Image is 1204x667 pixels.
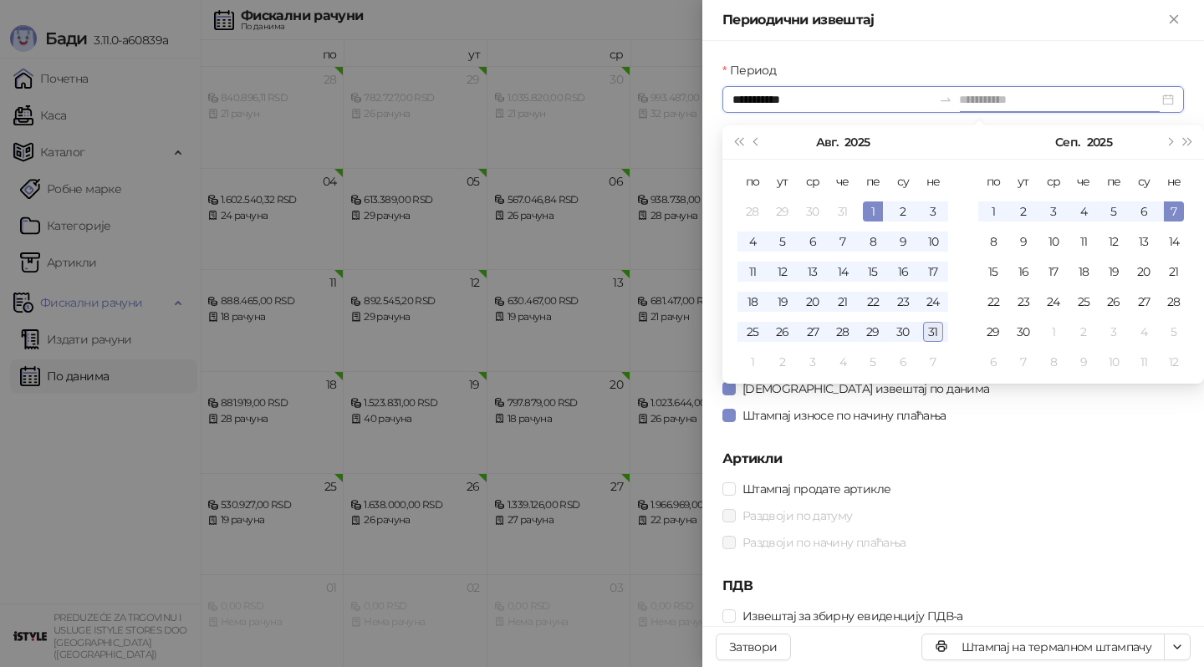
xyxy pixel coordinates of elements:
div: 19 [773,292,793,312]
div: 11 [1134,352,1154,372]
td: 2025-09-06 [1129,196,1159,227]
div: 11 [1074,232,1094,252]
td: 2025-08-09 [888,227,918,257]
td: 2025-09-17 [1038,257,1069,287]
div: 29 [863,322,883,342]
td: 2025-08-06 [798,227,828,257]
td: 2025-09-07 [918,347,948,377]
div: 30 [1013,322,1033,342]
td: 2025-10-03 [1099,317,1129,347]
label: Период [722,61,786,79]
span: to [939,93,952,106]
div: 1 [742,352,763,372]
div: 22 [983,292,1003,312]
div: 13 [803,262,823,282]
th: по [978,166,1008,196]
td: 2025-09-05 [858,347,888,377]
td: 2025-10-06 [978,347,1008,377]
td: 2025-08-26 [768,317,798,347]
td: 2025-09-11 [1069,227,1099,257]
td: 2025-08-01 [858,196,888,227]
td: 2025-08-13 [798,257,828,287]
th: су [1129,166,1159,196]
td: 2025-09-02 [1008,196,1038,227]
td: 2025-09-10 [1038,227,1069,257]
div: 26 [1104,292,1124,312]
button: Затвори [716,634,791,660]
td: 2025-08-23 [888,287,918,317]
div: 7 [1013,352,1033,372]
div: 2 [1074,322,1094,342]
td: 2025-07-30 [798,196,828,227]
div: Периодични извештај [722,10,1164,30]
td: 2025-09-21 [1159,257,1189,287]
div: 7 [833,232,853,252]
div: 3 [803,352,823,372]
div: 17 [1043,262,1064,282]
td: 2025-10-02 [1069,317,1099,347]
span: Штампај продате артикле [736,480,897,498]
div: 27 [1134,292,1154,312]
div: 28 [742,201,763,221]
th: ср [798,166,828,196]
td: 2025-08-17 [918,257,948,287]
div: 6 [983,352,1003,372]
td: 2025-09-29 [978,317,1008,347]
th: по [737,166,768,196]
div: 8 [983,232,1003,252]
td: 2025-08-16 [888,257,918,287]
td: 2025-08-11 [737,257,768,287]
div: 18 [742,292,763,312]
div: 23 [1013,292,1033,312]
div: 25 [1074,292,1094,312]
div: 24 [923,292,943,312]
div: 5 [773,232,793,252]
div: 20 [1134,262,1154,282]
td: 2025-10-11 [1129,347,1159,377]
td: 2025-09-05 [1099,196,1129,227]
input: Период [732,90,932,109]
td: 2025-08-02 [888,196,918,227]
button: Претходни месец (PageUp) [747,125,766,159]
h5: Артикли [722,449,1184,469]
td: 2025-09-04 [828,347,858,377]
div: 5 [1104,201,1124,221]
td: 2025-07-28 [737,196,768,227]
td: 2025-08-31 [918,317,948,347]
td: 2025-10-10 [1099,347,1129,377]
div: 10 [1043,232,1064,252]
td: 2025-09-25 [1069,287,1099,317]
div: 3 [1104,322,1124,342]
th: су [888,166,918,196]
div: 6 [803,232,823,252]
td: 2025-08-14 [828,257,858,287]
td: 2025-09-13 [1129,227,1159,257]
th: ср [1038,166,1069,196]
div: 29 [773,201,793,221]
div: 3 [923,201,943,221]
div: 1 [983,201,1003,221]
div: 21 [1164,262,1184,282]
button: Штампај на термалном штампачу [921,634,1165,660]
div: 12 [1164,352,1184,372]
td: 2025-08-30 [888,317,918,347]
button: Close [1164,10,1184,30]
button: Претходна година (Control + left) [729,125,747,159]
div: 28 [1164,292,1184,312]
td: 2025-09-20 [1129,257,1159,287]
td: 2025-08-10 [918,227,948,257]
td: 2025-08-05 [768,227,798,257]
div: 27 [803,322,823,342]
div: 2 [1013,201,1033,221]
button: Изабери годину [1087,125,1112,159]
div: 11 [742,262,763,282]
div: 7 [923,352,943,372]
div: 6 [1134,201,1154,221]
div: 4 [1074,201,1094,221]
td: 2025-09-04 [1069,196,1099,227]
td: 2025-09-24 [1038,287,1069,317]
td: 2025-10-05 [1159,317,1189,347]
td: 2025-08-25 [737,317,768,347]
td: 2025-09-18 [1069,257,1099,287]
div: 10 [923,232,943,252]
